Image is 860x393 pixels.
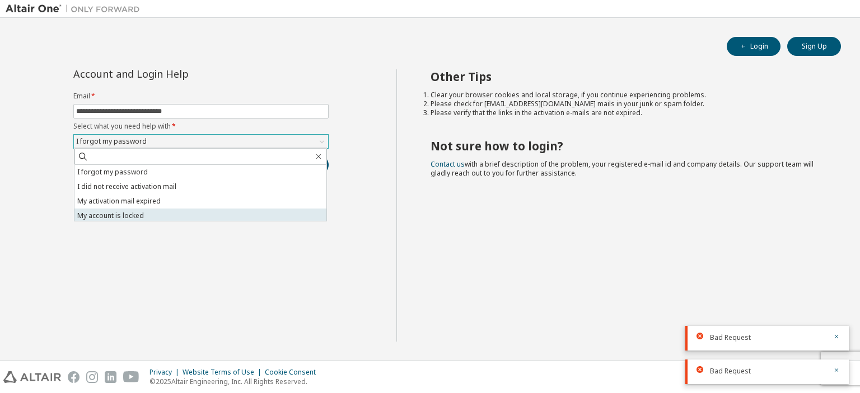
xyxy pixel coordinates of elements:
[431,100,821,108] li: Please check for [EMAIL_ADDRESS][DOMAIN_NAME] mails in your junk or spam folder.
[431,69,821,84] h2: Other Tips
[3,371,61,383] img: altair_logo.svg
[787,37,841,56] button: Sign Up
[710,333,751,342] span: Bad Request
[431,108,821,117] li: Please verify that the links in the activation e-mails are not expired.
[431,91,821,100] li: Clear your browser cookies and local storage, if you continue experiencing problems.
[710,367,751,376] span: Bad Request
[73,92,329,101] label: Email
[183,368,265,377] div: Website Terms of Use
[149,377,322,386] p: © 2025 Altair Engineering, Inc. All Rights Reserved.
[727,37,780,56] button: Login
[431,159,814,178] span: with a brief description of the problem, your registered e-mail id and company details. Our suppo...
[123,371,139,383] img: youtube.svg
[431,159,465,169] a: Contact us
[86,371,98,383] img: instagram.svg
[6,3,146,15] img: Altair One
[105,371,116,383] img: linkedin.svg
[74,135,328,148] div: I forgot my password
[149,368,183,377] div: Privacy
[74,135,148,148] div: I forgot my password
[73,69,278,78] div: Account and Login Help
[74,165,326,179] li: I forgot my password
[73,122,329,131] label: Select what you need help with
[68,371,80,383] img: facebook.svg
[431,139,821,153] h2: Not sure how to login?
[265,368,322,377] div: Cookie Consent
